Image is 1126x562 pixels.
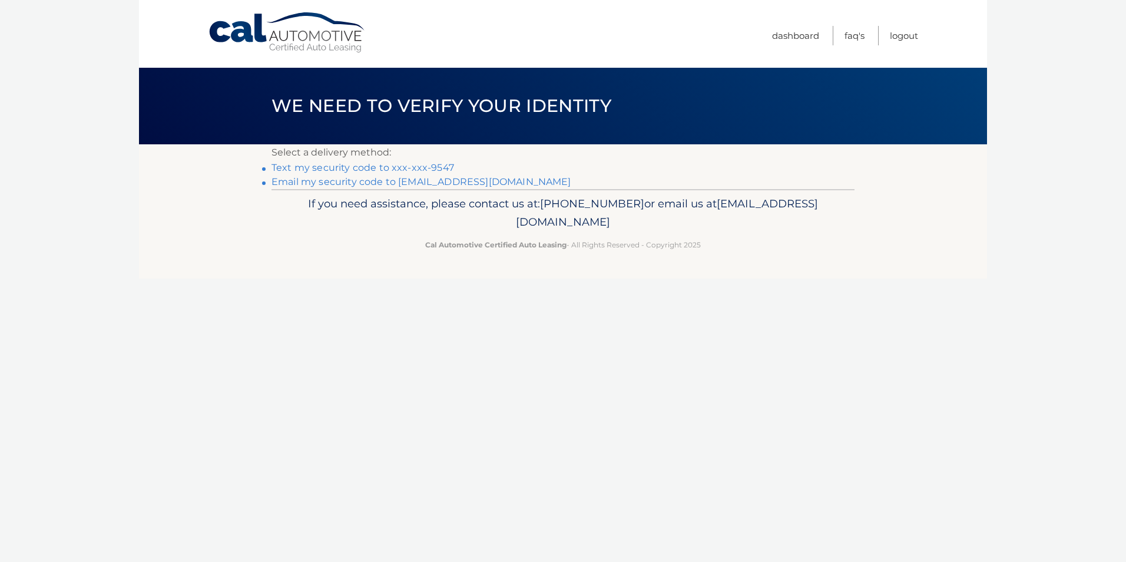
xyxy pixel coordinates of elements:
[208,12,367,54] a: Cal Automotive
[271,95,611,117] span: We need to verify your identity
[890,26,918,45] a: Logout
[271,144,855,161] p: Select a delivery method:
[425,240,567,249] strong: Cal Automotive Certified Auto Leasing
[271,176,571,187] a: Email my security code to [EMAIL_ADDRESS][DOMAIN_NAME]
[279,239,847,251] p: - All Rights Reserved - Copyright 2025
[540,197,644,210] span: [PHONE_NUMBER]
[279,194,847,232] p: If you need assistance, please contact us at: or email us at
[772,26,819,45] a: Dashboard
[271,162,454,173] a: Text my security code to xxx-xxx-9547
[845,26,865,45] a: FAQ's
